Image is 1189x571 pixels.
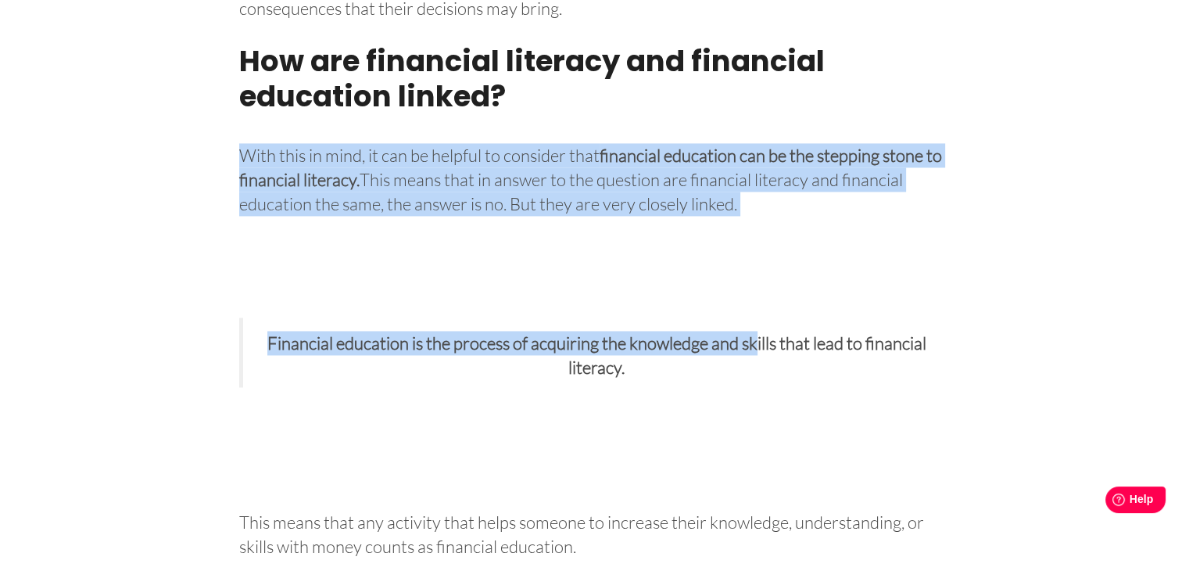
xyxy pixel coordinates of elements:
[239,145,942,190] strong: financial education can be the stepping stone to financial literacy.
[239,41,825,117] strong: How are financial literacy and financial education linked?
[239,505,951,558] p: This means that any activity that helps someone to increase their knowledge, understanding, or sk...
[239,138,951,216] p: With this in mind, it can be helpful to consider that This means that in answer to the question a...
[1050,480,1172,524] iframe: Help widget launcher
[267,332,926,378] strong: Financial education is the process of acquiring the knowledge and skills that lead to financial l...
